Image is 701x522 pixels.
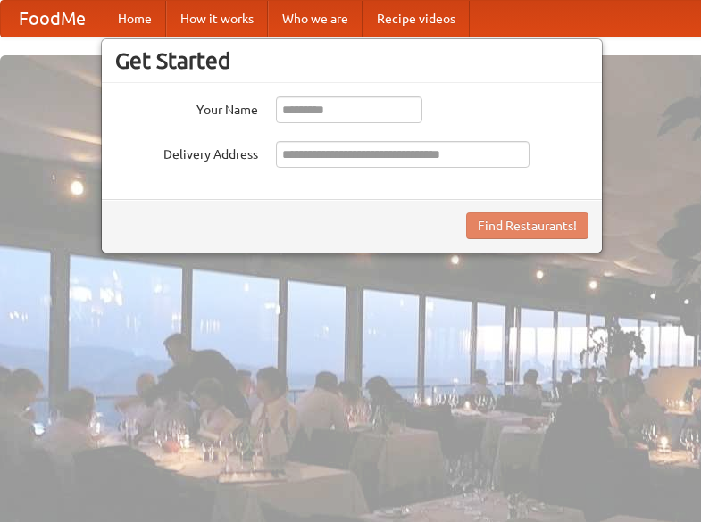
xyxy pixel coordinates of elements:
[466,212,588,239] button: Find Restaurants!
[268,1,363,37] a: Who we are
[115,141,258,163] label: Delivery Address
[115,96,258,119] label: Your Name
[166,1,268,37] a: How it works
[115,47,588,74] h3: Get Started
[104,1,166,37] a: Home
[363,1,470,37] a: Recipe videos
[1,1,104,37] a: FoodMe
